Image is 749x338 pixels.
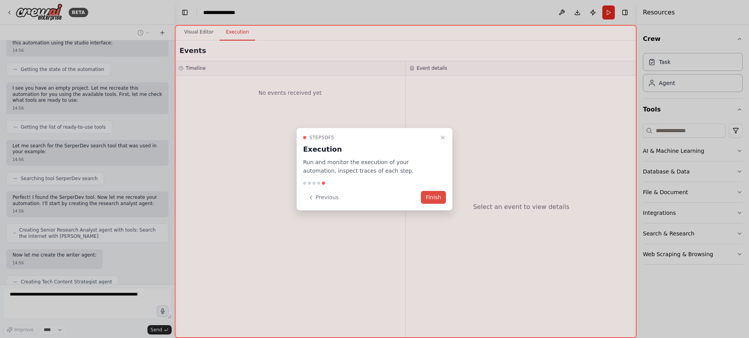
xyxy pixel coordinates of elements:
[309,134,334,140] span: Step 5 of 5
[303,143,437,154] h3: Execution
[303,191,343,204] button: Previous
[438,133,447,142] button: Close walkthrough
[303,157,437,175] p: Run and monitor the execution of your automation, inspect traces of each step.
[179,7,190,18] button: Hide left sidebar
[421,191,446,204] button: Finish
